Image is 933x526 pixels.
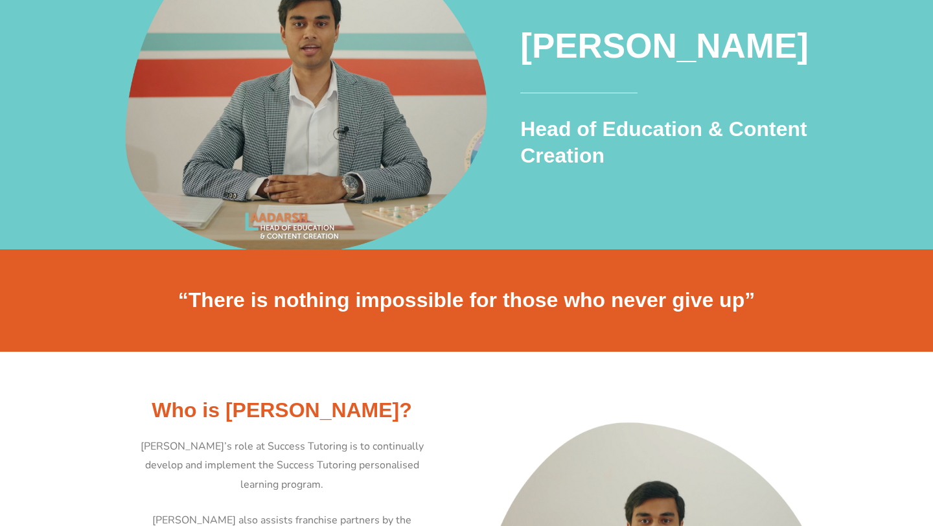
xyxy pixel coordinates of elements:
h2: Head of Education & Content Creation [520,116,829,170]
h2: Who is [PERSON_NAME]? [97,397,466,424]
h1: [PERSON_NAME] [520,22,829,70]
iframe: Chat Widget [711,380,933,526]
p: [PERSON_NAME]’s role at Success Tutoring is to continually develop and implement the Success Tuto... [130,437,434,495]
h2: “There is nothing impossible for those who never give up” [104,287,829,314]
